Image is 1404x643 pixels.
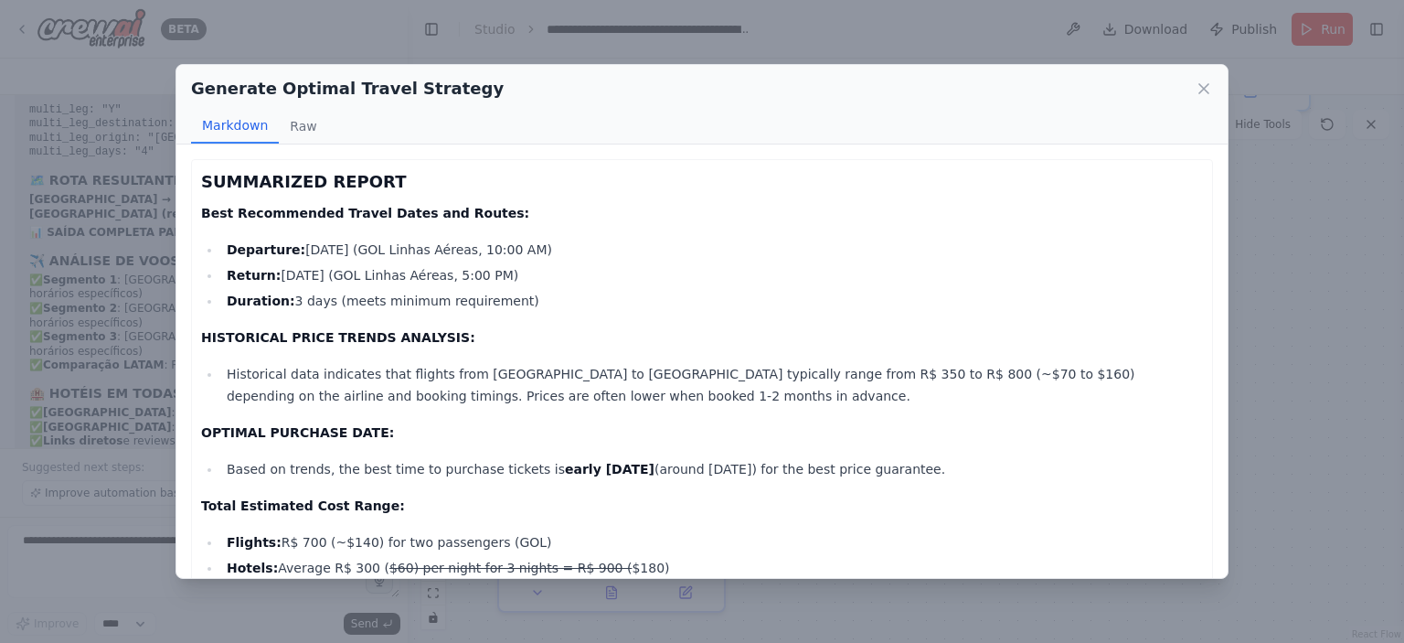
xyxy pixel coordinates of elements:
[201,425,394,440] strong: OPTIMAL PURCHASE DATE:
[201,330,475,345] strong: HISTORICAL PRICE TRENDS ANALYSIS:
[227,561,278,575] strong: Hotels:
[221,239,1203,261] li: [DATE] (GOL Linhas Aéreas, 10:00 AM)
[279,109,327,144] button: Raw
[227,242,305,257] strong: Departure:
[201,498,405,513] strong: Total Estimated Cost Range:
[201,169,1203,195] h3: SUMMARIZED REPORT
[227,535,282,550] strong: Flights:
[221,290,1203,312] li: 3 days (meets minimum requirement)
[565,462,654,477] strong: early [DATE]
[227,294,295,308] strong: Duration:
[221,531,1203,553] li: R$ 700 (~$140) for two passengers (GOL)
[221,557,1203,579] li: Average R$ 300 ( $180)
[221,264,1203,286] li: [DATE] (GOL Linhas Aéreas, 5:00 PM)
[389,561,633,575] del: $60) per night for 3 nights = R$ 900 (
[201,206,529,220] strong: Best Recommended Travel Dates and Routes:
[221,363,1203,407] li: Historical data indicates that flights from [GEOGRAPHIC_DATA] to [GEOGRAPHIC_DATA] typically rang...
[191,76,504,102] h2: Generate Optimal Travel Strategy
[227,268,281,283] strong: Return:
[221,458,1203,480] li: Based on trends, the best time to purchase tickets is (around [DATE]) for the best price guarantee.
[191,109,279,144] button: Markdown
